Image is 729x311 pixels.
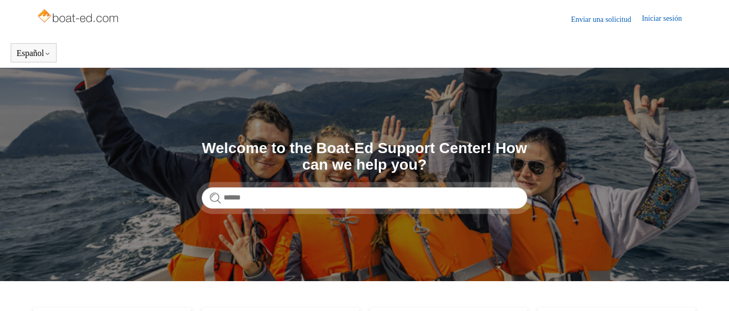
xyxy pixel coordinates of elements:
[202,140,527,173] h1: Welcome to the Boat-Ed Support Center! How can we help you?
[17,49,51,58] button: Español
[571,14,642,25] a: Enviar una solicitud
[36,6,121,28] img: Página principal del Centro de ayuda de Boat-Ed
[202,187,527,209] input: Buscar
[642,13,693,26] a: Iniciar sesión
